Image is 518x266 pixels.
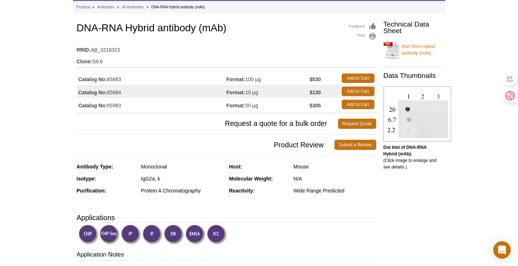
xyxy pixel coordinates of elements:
a: Print [349,32,376,40]
a: Add to Cart [342,100,374,109]
h3: Application Notes [77,250,376,261]
strong: Reactivity: [229,188,255,194]
strong: $130 [309,89,321,96]
div: Wide Range Predicted [293,187,376,194]
li: » [146,5,149,9]
h2: Technical Data Sheet [384,21,442,34]
h2: Data Thumbnails [384,72,442,79]
img: Dot Blot Validated [164,225,184,245]
img: Immunocytochemistry Validated [207,225,227,245]
div: Protein A Chromatography [141,187,224,194]
img: ChIP Validated [79,225,99,245]
strong: Purification: [77,188,107,194]
div: Open Intercom Messenger [493,241,511,259]
span: Product Review [77,140,335,150]
img: Electrophoretic Mobility Shift Assay Validated [185,225,205,245]
strong: Format: [226,89,245,96]
strong: Catalog No: [79,76,107,83]
li: DNA-RNA Hybrid antibody (mAb) [151,5,205,9]
strong: Host: [229,164,242,170]
td: 65684 [77,85,226,98]
td: 50 µg [226,98,310,111]
a: DNA-RNA Hybrid antibody (mAb) [384,39,442,61]
div: Mouse [293,163,376,170]
strong: Isotype: [77,176,96,182]
td: 65683 [77,72,226,85]
img: Immunoprecipitation Validated [121,225,141,245]
a: All Antibodies [122,4,144,11]
a: Request Quote [338,119,376,129]
a: Add to Cart [342,74,374,83]
strong: Clone: [77,58,93,65]
a: Feedback [349,23,376,31]
td: AB_3216323 [77,42,376,54]
strong: Format: [226,102,245,109]
h1: DNA-RNA Hybrid antibody (mAb) [77,23,376,35]
strong: Catalog No: [79,89,107,96]
img: Immunofluorescence Validated [142,225,162,245]
img: DNA-RNA Hybrid (mAb) tested by dot blot analysis. [384,86,451,142]
strong: $305 [309,102,321,109]
strong: Antibody Type: [77,164,113,170]
div: Monoclonal [141,163,224,170]
a: Submit a Review [334,140,376,150]
div: N/A [293,175,376,182]
a: Add to Cart [342,87,374,96]
b: Dot blot of DNA-RNA Hybrid (mAb). [384,145,427,156]
span: Request a quote for a bulk order [77,119,338,129]
a: Products [76,4,91,11]
td: 10 µg [226,85,310,98]
p: (Click image to enlarge and see details.) [384,144,442,170]
h3: Applications [77,212,376,223]
td: S9.6 [77,54,376,65]
strong: $530 [309,76,321,83]
strong: RRID: [77,47,91,53]
div: IgG2a, k [141,175,224,182]
td: 100 µg [226,72,310,85]
strong: Molecular Weight: [229,176,273,182]
strong: Catalog No: [79,102,107,109]
strong: Format: [226,76,245,83]
a: Antibodies [97,4,114,11]
li: » [117,5,119,9]
li: » [92,5,95,9]
td: 65983 [77,98,226,111]
img: ChIP-Seq Validated [100,225,120,245]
